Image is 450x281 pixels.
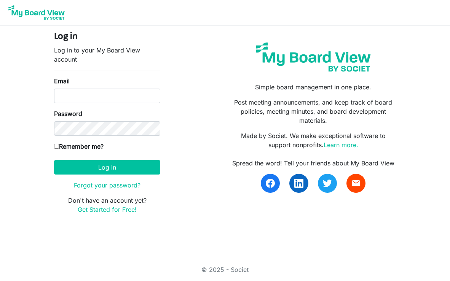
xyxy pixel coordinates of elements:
[351,179,361,188] span: email
[323,179,332,188] img: twitter.svg
[6,3,67,22] img: My Board View Logo
[54,144,59,149] input: Remember me?
[251,38,375,76] img: my-board-view-societ.svg
[78,206,137,213] a: Get Started for Free!
[54,109,82,118] label: Password
[54,46,160,64] p: Log in to your My Board View account
[231,159,396,168] div: Spread the word! Tell your friends about My Board View
[74,181,140,189] a: Forgot your password?
[231,131,396,149] p: Made by Societ. We make exceptional software to support nonprofits.
[266,179,275,188] img: facebook.svg
[54,196,160,214] p: Don't have an account yet?
[294,179,303,188] img: linkedin.svg
[324,141,358,149] a: Learn more.
[231,98,396,125] p: Post meeting announcements, and keep track of board policies, meeting minutes, and board developm...
[54,160,160,175] button: Log in
[231,83,396,92] p: Simple board management in one place.
[346,174,365,193] a: email
[54,142,104,151] label: Remember me?
[201,266,249,273] a: © 2025 - Societ
[54,76,70,86] label: Email
[54,32,160,43] h4: Log in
